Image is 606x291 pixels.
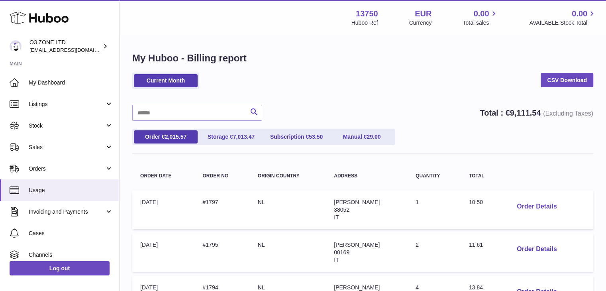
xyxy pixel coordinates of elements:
[134,74,198,87] a: Current Month
[351,19,378,27] div: Huboo Ref
[367,134,380,140] span: 29.00
[29,187,113,194] span: Usage
[29,251,113,259] span: Channels
[408,165,461,187] th: Quantity
[461,165,502,187] th: Total
[510,108,541,117] span: 9,111.54
[356,8,378,19] strong: 13750
[480,108,593,117] strong: Total : €
[10,261,110,275] a: Log out
[474,8,489,19] span: 0.00
[510,199,563,215] button: Order Details
[334,249,349,256] span: 00169
[334,214,339,220] span: IT
[469,284,483,291] span: 13.84
[463,8,498,27] a: 0.00 Total sales
[132,233,194,272] td: [DATE]
[134,130,198,144] a: Order €2,015.57
[250,191,326,229] td: NL
[250,233,326,272] td: NL
[326,165,408,187] th: Address
[194,165,249,187] th: Order no
[132,191,194,229] td: [DATE]
[334,242,380,248] span: [PERSON_NAME]
[29,144,105,151] span: Sales
[543,110,593,117] span: (Excluding Taxes)
[194,233,249,272] td: #1795
[309,134,323,140] span: 53.50
[265,130,328,144] a: Subscription €53.50
[132,52,593,65] h1: My Huboo - Billing report
[29,47,117,53] span: [EMAIL_ADDRESS][DOMAIN_NAME]
[29,165,105,173] span: Orders
[409,19,432,27] div: Currency
[10,40,22,52] img: internalAdmin-13750@internal.huboo.com
[469,242,483,248] span: 11.61
[250,165,326,187] th: Origin Country
[334,284,380,291] span: [PERSON_NAME]
[529,8,596,27] a: 0.00 AVAILABLE Stock Total
[29,79,113,87] span: My Dashboard
[463,19,498,27] span: Total sales
[29,100,105,108] span: Listings
[29,39,101,54] div: O3 ZONE LTD
[334,199,380,205] span: [PERSON_NAME]
[165,134,187,140] span: 2,015.57
[469,199,483,205] span: 10.50
[529,19,596,27] span: AVAILABLE Stock Total
[510,241,563,258] button: Order Details
[415,8,431,19] strong: EUR
[199,130,263,144] a: Storage €7,013.47
[194,191,249,229] td: #1797
[29,230,113,237] span: Cases
[541,73,593,87] a: CSV Download
[330,130,394,144] a: Manual €29.00
[408,191,461,229] td: 1
[408,233,461,272] td: 2
[334,257,339,263] span: IT
[334,206,349,213] span: 38052
[572,8,587,19] span: 0.00
[29,122,105,130] span: Stock
[233,134,255,140] span: 7,013.47
[132,165,194,187] th: Order Date
[29,208,105,216] span: Invoicing and Payments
